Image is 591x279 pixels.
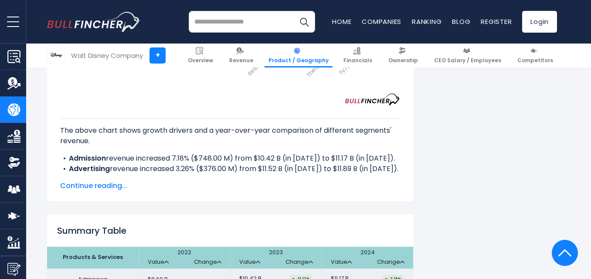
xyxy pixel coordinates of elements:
th: Products & Services [47,247,139,269]
b: Advertising [69,164,110,174]
a: Financials [340,44,376,67]
button: Search [293,11,315,33]
span: Financials [343,57,372,64]
p: The above chart shows growth drivers and a year-over-year comparison of different segments' revenue. [60,125,400,146]
th: 2023 [230,247,322,269]
a: CEO Salary / Employees [430,44,505,67]
li: revenue decreased -4.55% ($768.00 M) from $16.88 B (in [DATE]) to $16.11 B (in [DATE]). [60,174,400,195]
li: revenue increased 3.26% ($376.00 M) from $11.52 B (in [DATE]) to $11.89 B (in [DATE]). [60,164,400,174]
div: Walt Disney Company [71,50,143,61]
a: Competitors [513,44,557,67]
span: Product / Geography [268,57,329,64]
th: 2022 [139,247,230,269]
a: Register [481,17,512,26]
span: Revenue [229,57,253,64]
a: Overview [184,44,217,67]
b: Admission [69,153,106,163]
span: Continue reading... [60,181,400,191]
a: Value [239,259,260,266]
a: Ownership [384,44,422,67]
a: Home [332,17,351,26]
a: Change [194,259,221,266]
th: 2024 [322,247,413,269]
a: Change [377,259,404,266]
a: Product / Geography [265,44,333,67]
span: Ownership [388,57,418,64]
a: Login [522,11,557,33]
a: Change [285,259,313,266]
span: CEO Salary / Employees [434,57,501,64]
a: Ranking [412,17,442,26]
a: Go to homepage [47,12,141,32]
a: Blog [452,17,470,26]
span: Overview [188,57,213,64]
a: + [149,47,166,64]
b: Affiliate fees [69,174,115,184]
a: Revenue [225,44,257,67]
h2: Summary Table [47,224,413,237]
img: bullfincher logo [47,12,141,32]
img: Ownership [7,156,20,169]
a: Value [148,259,169,266]
img: DIS logo [48,47,64,64]
li: revenue increased 7.18% ($748.00 M) from $10.42 B (in [DATE]) to $11.17 B (in [DATE]). [60,153,400,164]
a: Value [331,259,352,266]
span: Competitors [517,57,553,64]
a: Companies [362,17,401,26]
